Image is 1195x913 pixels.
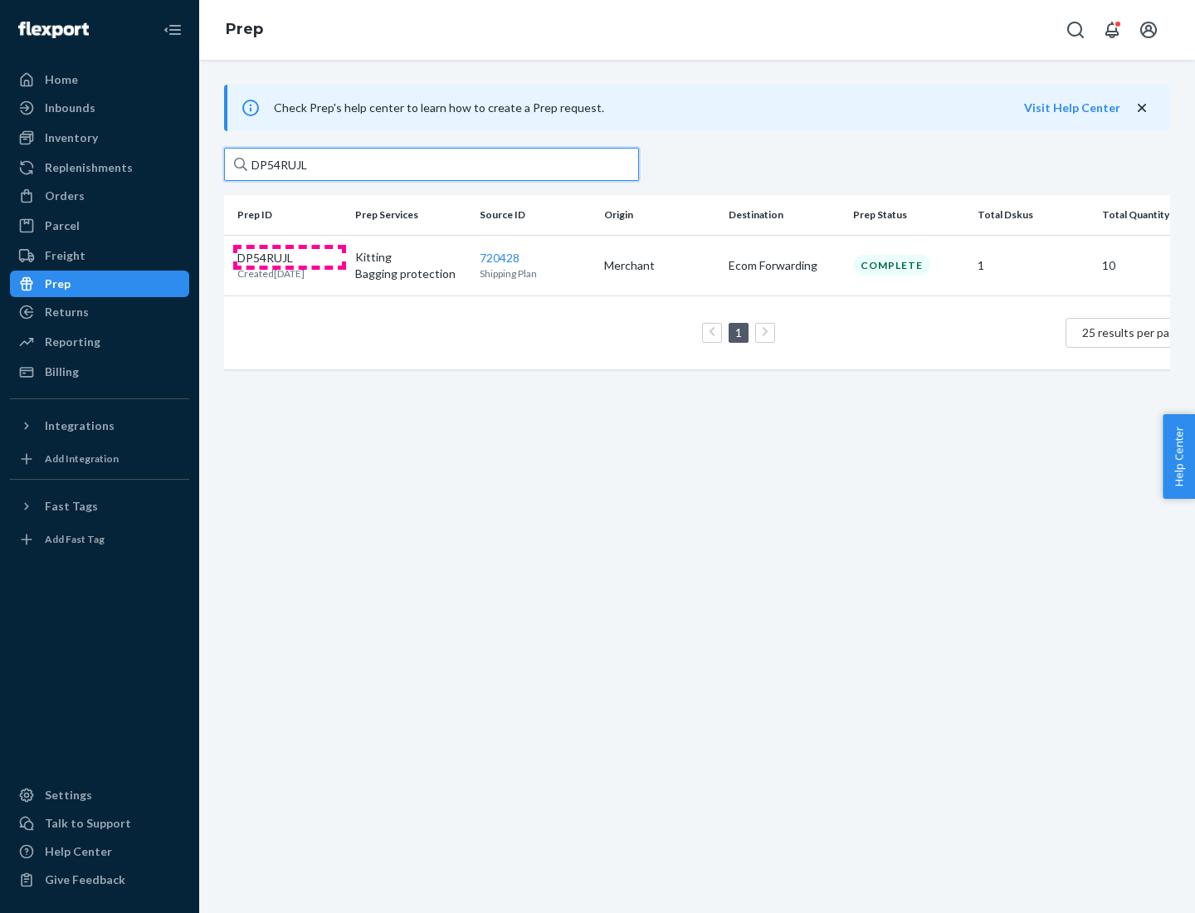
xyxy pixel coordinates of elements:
a: Returns [10,299,189,325]
th: Prep Status [846,195,971,235]
a: Prep [226,20,263,38]
div: Complete [853,255,930,276]
th: Source ID [473,195,597,235]
button: Integrations [10,413,189,439]
ol: breadcrumbs [212,6,276,54]
p: DP54RUJL [237,250,305,266]
p: Bagging protection [355,266,466,282]
th: Total Dskus [971,195,1095,235]
a: Help Center [10,838,189,865]
button: close [1134,100,1150,117]
th: Prep Services [349,195,473,235]
p: Created [DATE] [237,266,305,281]
div: Home [45,71,78,88]
a: Settings [10,782,189,808]
div: Inventory [45,129,98,146]
a: Add Fast Tag [10,526,189,553]
p: Merchant [604,257,715,274]
button: Close Navigation [156,13,189,46]
button: Give Feedback [10,867,189,893]
button: Open Search Box [1059,13,1092,46]
a: Inventory [10,124,189,151]
th: Destination [722,195,846,235]
a: Home [10,66,189,93]
span: Check Prep's help center to learn how to create a Prep request. [274,100,604,115]
a: Billing [10,359,189,385]
a: Page 1 is your current page [732,325,745,339]
div: Parcel [45,217,80,234]
div: Talk to Support [45,815,131,832]
input: Search prep jobs [224,148,639,181]
th: Prep ID [224,195,349,235]
button: Open account menu [1132,13,1165,46]
a: Orders [10,183,189,209]
button: Open notifications [1095,13,1129,46]
div: Inbounds [45,100,95,116]
a: Replenishments [10,154,189,181]
div: Help Center [45,843,112,860]
img: Flexport logo [18,22,89,38]
div: Reporting [45,334,100,350]
div: Orders [45,188,85,204]
div: Add Fast Tag [45,532,105,546]
a: Talk to Support [10,810,189,837]
a: Prep [10,271,189,297]
button: Fast Tags [10,493,189,520]
p: Shipping Plan [480,266,591,281]
a: 720428 [480,251,519,265]
div: Prep [45,276,71,292]
div: Settings [45,787,92,803]
a: Freight [10,242,189,269]
div: Freight [45,247,85,264]
div: Fast Tags [45,498,98,515]
a: Reporting [10,329,189,355]
div: Replenishments [45,159,133,176]
p: 1 [978,257,1089,274]
a: Parcel [10,212,189,239]
span: 25 results per page [1082,325,1183,339]
div: Returns [45,304,89,320]
a: Inbounds [10,95,189,121]
th: Origin [597,195,722,235]
a: Add Integration [10,446,189,472]
button: Visit Help Center [1024,100,1120,116]
div: Give Feedback [45,871,125,888]
div: Add Integration [45,452,119,466]
p: Ecom Forwarding [729,257,840,274]
div: Billing [45,364,79,380]
div: Integrations [45,417,115,434]
p: Kitting [355,249,466,266]
button: Help Center [1163,414,1195,499]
